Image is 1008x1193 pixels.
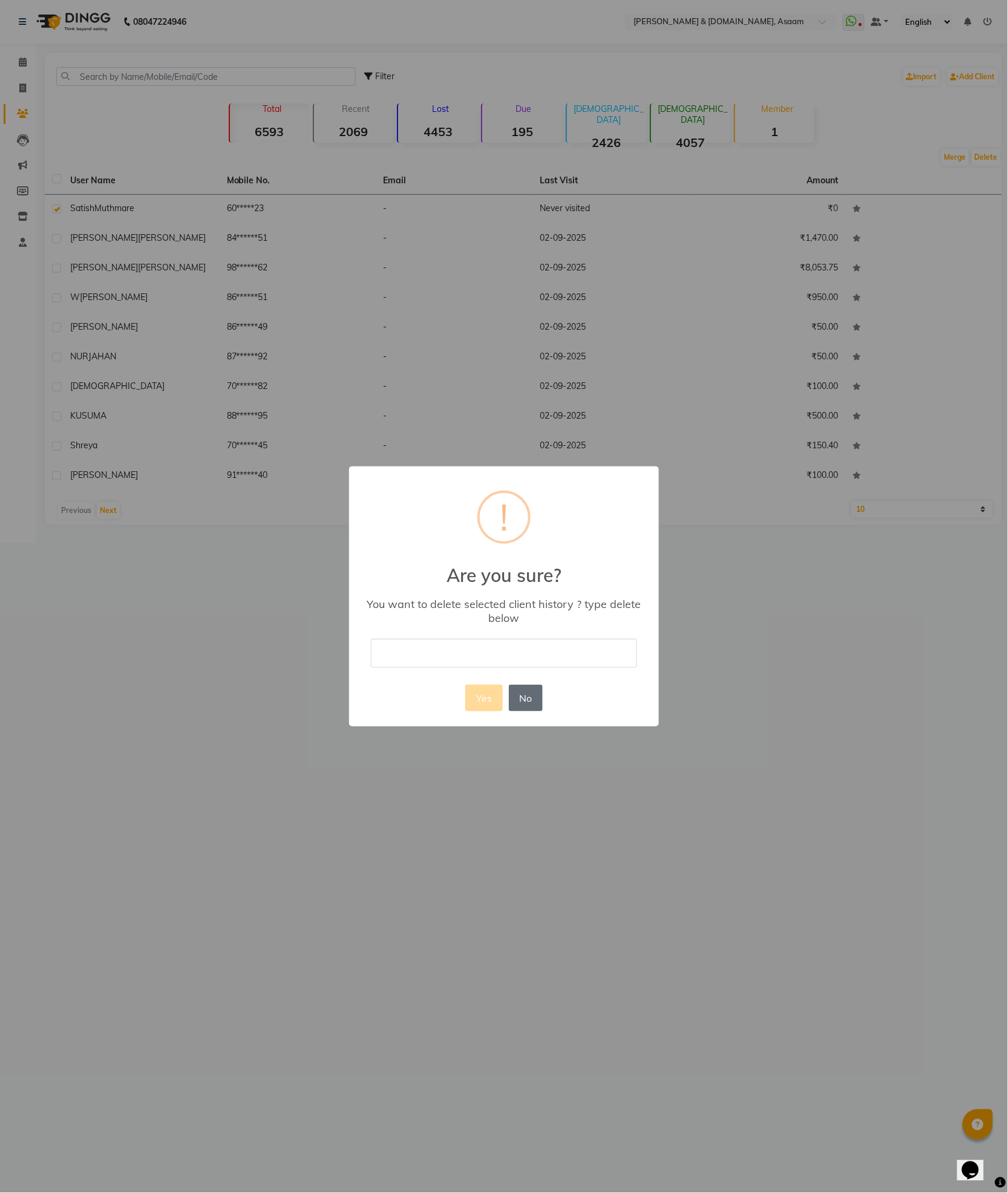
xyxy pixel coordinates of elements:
[500,493,508,541] div: !
[465,685,502,711] button: Yes
[367,597,641,625] div: You want to delete selected client history ? type delete below
[349,550,659,586] h2: Are you sure?
[957,1145,996,1181] iframe: chat widget
[509,685,543,711] button: No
